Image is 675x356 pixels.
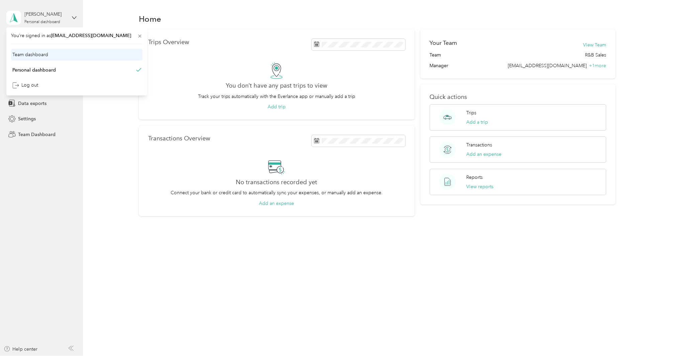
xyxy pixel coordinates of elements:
[430,51,441,58] span: Team
[25,11,67,18] div: [PERSON_NAME]
[236,179,317,186] h2: No transactions recorded yet
[638,319,675,356] iframe: Everlance-gr Chat Button Frame
[259,200,294,207] button: Add an expense
[25,20,61,24] div: Personal dashboard
[467,141,492,148] p: Transactions
[467,183,494,190] button: View reports
[226,82,327,89] h2: You don’t have any past trips to view
[12,67,56,74] div: Personal dashboard
[508,63,587,69] span: [EMAIL_ADDRESS][DOMAIN_NAME]
[589,63,606,69] span: + 1 more
[12,82,38,89] div: Log out
[430,94,606,101] p: Quick actions
[18,131,56,138] span: Team Dashboard
[467,174,483,181] p: Reports
[18,115,36,122] span: Settings
[171,189,383,196] p: Connect your bank or credit card to automatically sync your expenses, or manually add an expense.
[198,93,356,100] p: Track your trips automatically with the Everlance app or manually add a trip
[467,119,488,126] button: Add a trip
[12,51,48,58] div: Team dashboard
[4,346,38,353] button: Help center
[430,39,457,47] h2: Your Team
[268,103,286,110] button: Add trip
[18,100,46,107] span: Data exports
[139,15,161,22] h1: Home
[583,41,606,48] button: View Team
[585,51,606,58] span: R&B Sales
[467,151,502,158] button: Add an expense
[11,32,142,39] span: You’re signed in as
[148,135,210,142] p: Transactions Overview
[430,62,449,69] span: Manager
[148,39,189,46] p: Trips Overview
[467,109,477,116] p: Trips
[51,33,131,38] span: [EMAIL_ADDRESS][DOMAIN_NAME]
